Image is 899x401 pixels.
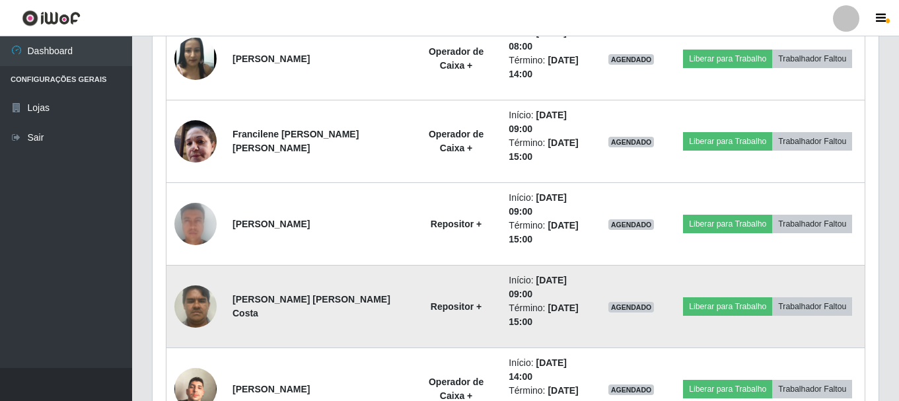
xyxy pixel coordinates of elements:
strong: [PERSON_NAME] [233,384,310,394]
img: 1732819988000.jpeg [174,33,217,85]
span: AGENDADO [608,54,655,65]
span: AGENDADO [608,137,655,147]
button: Trabalhador Faltou [772,50,852,68]
img: 1748706192585.jpeg [174,180,217,268]
button: Trabalhador Faltou [772,132,852,151]
li: Término: [509,219,583,246]
time: [DATE] 14:00 [509,357,567,382]
button: Liberar para Trabalho [683,297,772,316]
li: Término: [509,136,583,164]
strong: [PERSON_NAME] [233,54,310,64]
button: Trabalhador Faltou [772,297,852,316]
strong: [PERSON_NAME] [233,219,310,229]
button: Trabalhador Faltou [772,215,852,233]
time: [DATE] 09:00 [509,275,567,299]
li: Início: [509,356,583,384]
button: Trabalhador Faltou [772,380,852,398]
strong: Repositor + [431,301,482,312]
li: Início: [509,191,583,219]
button: Liberar para Trabalho [683,380,772,398]
span: AGENDADO [608,302,655,312]
time: [DATE] 09:00 [509,192,567,217]
li: Início: [509,26,583,54]
button: Liberar para Trabalho [683,50,772,68]
span: AGENDADO [608,384,655,395]
button: Liberar para Trabalho [683,132,772,151]
time: [DATE] 09:00 [509,110,567,134]
li: Término: [509,301,583,329]
li: Início: [509,108,583,136]
strong: Operador de Caixa + [429,129,484,153]
img: 1740254825628.jpeg [174,113,217,169]
img: 1752587880902.jpeg [174,278,217,334]
strong: [PERSON_NAME] [PERSON_NAME] Costa [233,294,390,318]
strong: Operador de Caixa + [429,46,484,71]
button: Liberar para Trabalho [683,215,772,233]
span: AGENDADO [608,219,655,230]
img: CoreUI Logo [22,10,81,26]
li: Término: [509,54,583,81]
strong: Francilene [PERSON_NAME] [PERSON_NAME] [233,129,359,153]
li: Início: [509,273,583,301]
strong: Operador de Caixa + [429,377,484,401]
strong: Repositor + [431,219,482,229]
